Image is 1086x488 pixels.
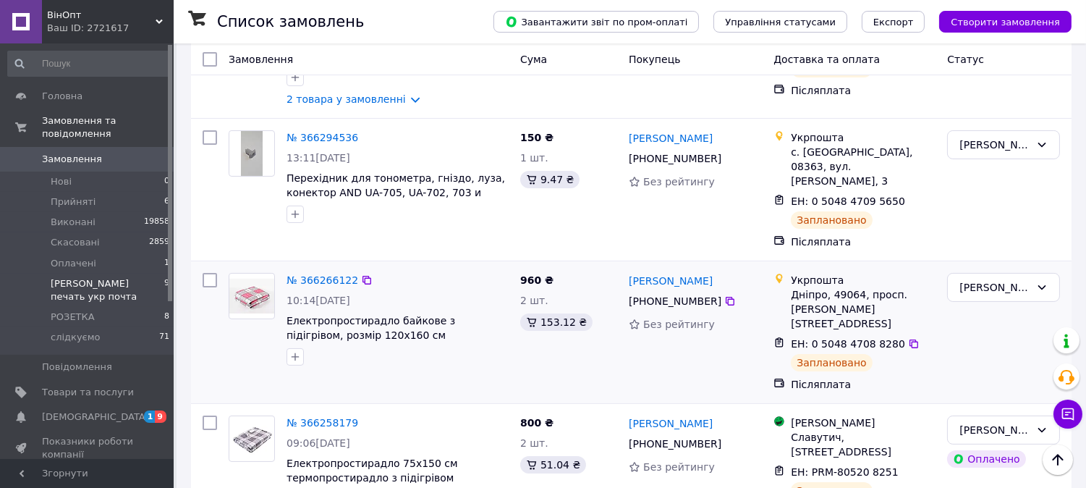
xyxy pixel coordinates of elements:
[520,274,553,286] span: 960 ₴
[791,354,873,371] div: Заплановано
[287,274,358,286] a: № 366266122
[229,279,274,314] img: Фото товару
[925,15,1072,27] a: Створити замовлення
[51,175,72,188] span: Нові
[287,132,358,143] a: № 366294536
[42,153,102,166] span: Замовлення
[51,195,96,209] span: Прийняті
[629,274,713,288] a: [PERSON_NAME]
[42,90,82,103] span: Головна
[520,417,553,429] span: 800 ₴
[947,450,1025,468] div: Оплачено
[629,131,713,146] a: [PERSON_NAME]
[520,295,548,306] span: 2 шт.
[626,434,724,454] div: [PHONE_NUMBER]
[791,466,898,478] span: ЕН: PRM-80520 8251
[42,114,174,140] span: Замовлення та повідомлення
[229,54,293,65] span: Замовлення
[217,13,364,30] h1: Список замовлень
[42,361,112,374] span: Повідомлення
[144,411,156,423] span: 1
[164,175,169,188] span: 0
[643,319,715,330] span: Без рейтингу
[287,437,350,449] span: 09:06[DATE]
[791,130,936,145] div: Укрпошта
[626,291,724,311] div: [PHONE_NUMBER]
[493,11,699,33] button: Завантажити звіт по пром-оплаті
[51,277,164,303] span: [PERSON_NAME] печать укр почта
[959,422,1030,438] div: Олег печать укр почта
[287,152,350,164] span: 13:11[DATE]
[629,54,680,65] span: Покупець
[42,386,134,399] span: Товари та послуги
[287,315,455,341] a: Електропростирадло байкове з підігрівом, розмір 120х160 см
[791,195,905,207] span: ЕН: 0 5048 4709 5650
[51,311,95,324] span: РОЗЕТКА
[725,17,836,28] span: Управління статусами
[164,311,169,324] span: 8
[791,211,873,229] div: Заплановано
[791,273,936,287] div: Укрпошта
[713,11,847,33] button: Управління статусами
[51,236,100,249] span: Скасовані
[791,145,936,188] div: с. [GEOGRAPHIC_DATA], 08363, вул. [PERSON_NAME], 3
[520,152,548,164] span: 1 шт.
[229,416,275,462] a: Фото товару
[959,137,1030,153] div: Олег печать укр почта
[791,235,936,249] div: Післяплата
[959,279,1030,295] div: Олег печать укр почта
[164,195,169,209] span: 6
[42,411,149,424] span: [DEMOGRAPHIC_DATA]
[520,456,586,474] div: 51.04 ₴
[939,11,1072,33] button: Створити замовлення
[47,22,174,35] div: Ваш ID: 2721617
[51,216,96,229] span: Виконані
[791,416,936,430] div: [PERSON_NAME]
[505,15,687,28] span: Завантажити звіт по пром-оплаті
[791,83,936,98] div: Післяплата
[629,416,713,431] a: [PERSON_NAME]
[520,171,580,188] div: 9.47 ₴
[287,93,406,105] a: 2 товара у замовленні
[51,257,96,270] span: Оплачені
[1043,445,1073,475] button: Наверх
[791,377,936,392] div: Післяплата
[643,461,715,473] span: Без рейтингу
[149,236,169,249] span: 2859
[287,172,505,213] a: Перехідник для тонометра, гніздо, луза, конектор AND UA-705, UA-702, 703 и других
[773,54,880,65] span: Доставка та оплата
[873,17,914,28] span: Експорт
[42,435,134,461] span: Показники роботи компанії
[47,9,156,22] span: ВінОпт
[1053,400,1082,429] button: Чат з покупцем
[791,430,936,459] div: Славутич, [STREET_ADDRESS]
[520,54,547,65] span: Cума
[626,148,724,169] div: [PHONE_NUMBER]
[229,422,274,455] img: Фото товару
[791,287,936,331] div: Дніпро, 49064, просп. [PERSON_NAME][STREET_ADDRESS]
[643,176,715,188] span: Без рейтингу
[164,277,169,303] span: 9
[159,331,169,344] span: 71
[144,216,169,229] span: 19858
[520,132,553,143] span: 150 ₴
[862,11,925,33] button: Експорт
[951,17,1060,28] span: Створити замовлення
[229,130,275,177] a: Фото товару
[947,54,984,65] span: Статус
[520,437,548,449] span: 2 шт.
[164,257,169,270] span: 1
[287,417,358,429] a: № 366258179
[229,273,275,319] a: Фото товару
[241,131,263,176] img: Фото товару
[155,411,166,423] span: 9
[520,314,593,331] div: 153.12 ₴
[791,338,905,350] span: ЕН: 0 5048 4708 8280
[51,331,101,344] span: слідкуємо
[287,295,350,306] span: 10:14[DATE]
[7,51,171,77] input: Пошук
